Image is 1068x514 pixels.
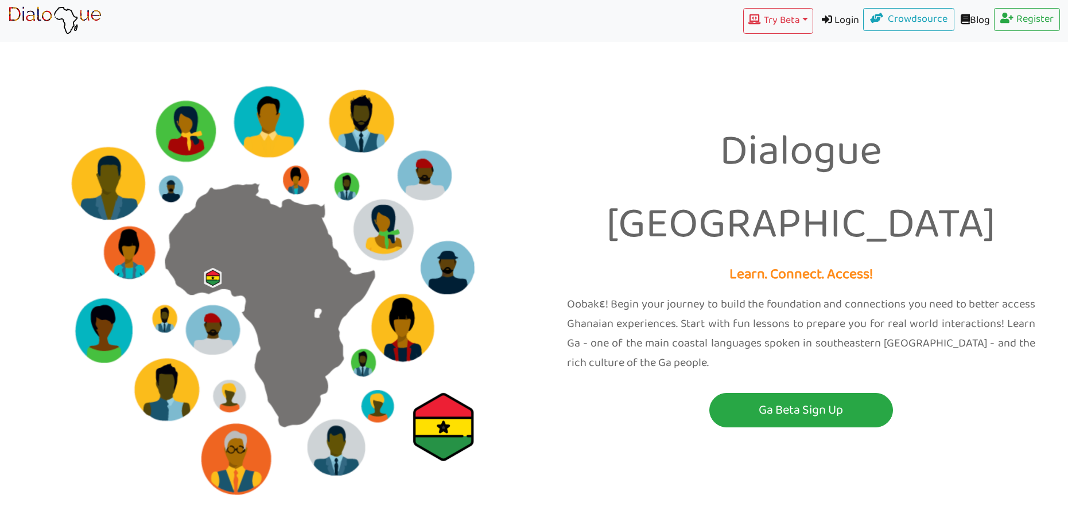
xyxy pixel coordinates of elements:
[712,400,890,421] p: Ga Beta Sign Up
[813,8,864,34] a: Login
[543,263,1060,287] p: Learn. Connect. Access!
[954,8,994,34] a: Blog
[863,8,954,31] a: Crowdsource
[567,295,1036,373] p: Oobakɛ! Begin your journey to build the foundation and connections you need to better access Ghan...
[8,6,102,35] img: learn African language platform app
[994,8,1061,31] a: Register
[709,393,893,427] button: Ga Beta Sign Up
[743,8,813,34] button: Try Beta
[543,116,1060,263] p: Dialogue [GEOGRAPHIC_DATA]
